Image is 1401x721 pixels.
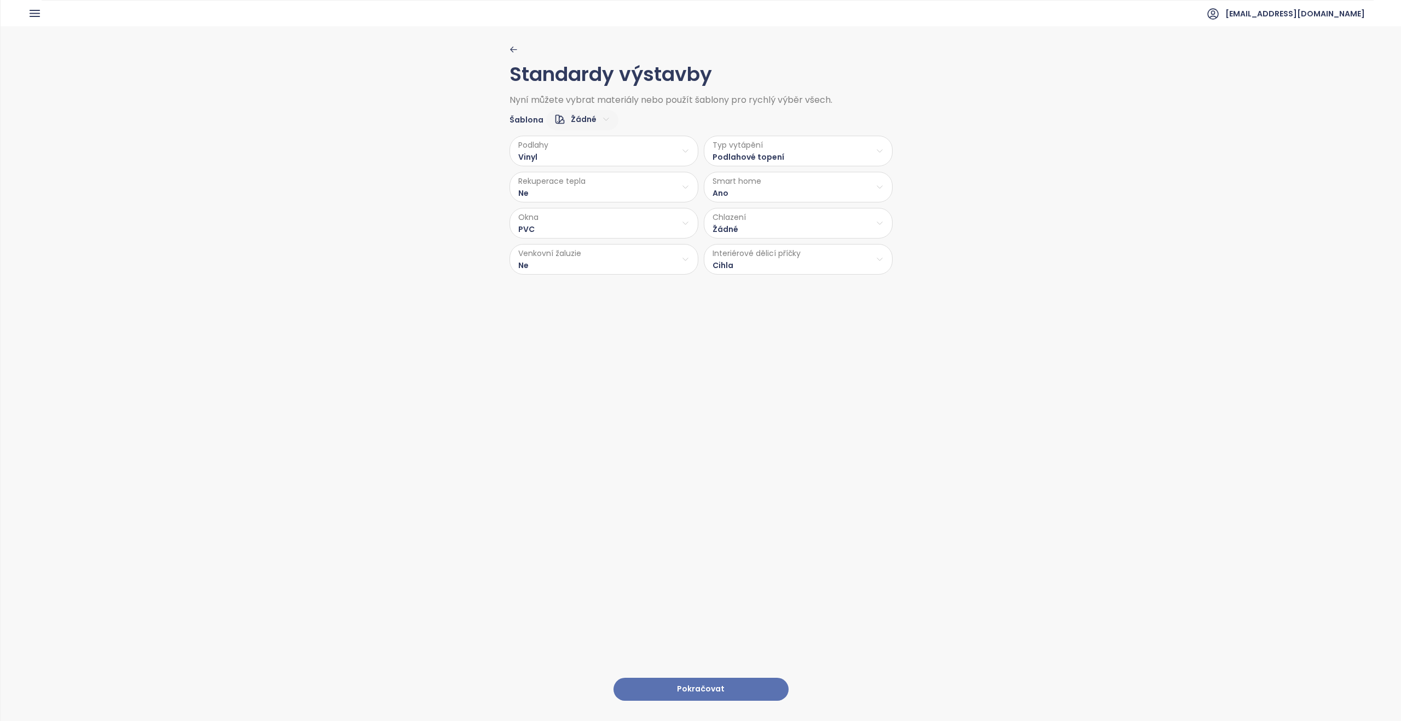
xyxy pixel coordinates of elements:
[518,175,586,187] span: Rekuperace tepla
[510,114,543,126] span: Šablona
[518,139,548,163] div: Vinyl
[713,247,801,259] span: Interiérové dělicí příčky
[713,175,761,199] div: Ano
[713,139,784,151] span: Typ vytápění
[518,211,539,235] div: PVC
[518,139,548,151] span: Podlahy
[713,247,801,271] div: Cihla
[518,247,581,259] span: Venkovní žaluzie
[713,175,761,187] span: Smart home
[546,110,618,130] div: Žádné
[518,247,581,271] div: Ne
[713,211,746,223] span: Chlazení
[713,211,746,235] div: Žádné
[1225,1,1365,27] span: [EMAIL_ADDRESS][DOMAIN_NAME]
[613,678,789,701] button: Pokračovat
[518,211,539,223] span: Okna
[510,96,893,104] span: Nyní můžete vybrat materiály nebo použít šablony pro rychlý výběr všech.
[518,175,586,199] div: Ne
[510,59,893,90] h1: Standardy výstavby
[713,139,784,163] div: Podlahové topení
